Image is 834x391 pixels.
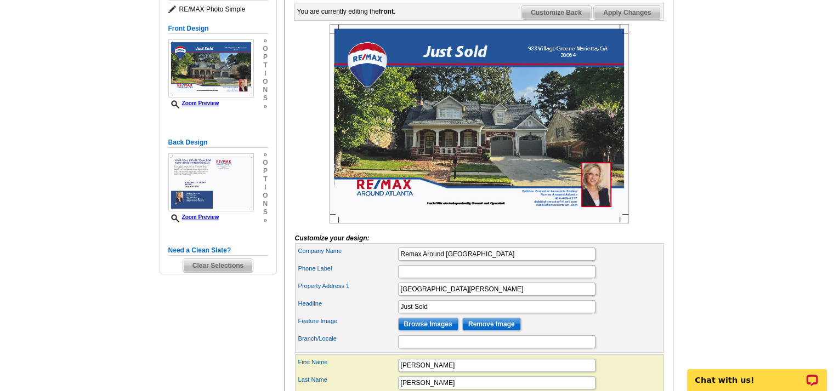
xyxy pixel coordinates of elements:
[680,357,834,391] iframe: LiveChat chat widget
[168,214,219,220] a: Zoom Preview
[183,259,253,272] span: Clear Selections
[263,208,268,216] span: s
[168,245,268,256] h5: Need a Clean Slate?
[594,6,660,19] span: Apply Changes
[263,151,268,159] span: »
[168,137,268,148] h5: Back Design
[263,86,268,94] span: n
[295,234,370,242] i: Customize your design:
[168,153,254,211] img: Z18873869_00001_2.jpg
[330,24,629,223] img: Z18873869_00001_1.jpg
[263,159,268,167] span: o
[297,7,396,16] div: You are currently editing the .
[298,264,397,273] label: Phone Label
[168,24,268,34] h5: Front Design
[263,216,268,225] span: »
[398,318,458,331] input: Browse Images
[298,317,397,326] label: Feature Image
[263,183,268,192] span: i
[263,167,268,175] span: p
[168,39,254,97] img: Z18873869_00001_1.jpg
[298,299,397,308] label: Headline
[168,100,219,106] a: Zoom Preview
[379,8,394,15] b: front
[462,318,521,331] input: Remove Image
[263,37,268,45] span: »
[263,61,268,70] span: t
[263,45,268,53] span: o
[263,78,268,86] span: o
[263,200,268,208] span: n
[263,192,268,200] span: o
[298,358,397,367] label: First Name
[298,281,397,291] label: Property Address 1
[263,175,268,183] span: t
[263,70,268,78] span: i
[298,246,397,256] label: Company Name
[521,6,591,19] span: Customize Back
[263,102,268,111] span: »
[298,375,397,384] label: Last Name
[298,334,397,343] label: Branch/Locale
[168,4,268,15] span: RE/MAX Photo Simple
[263,53,268,61] span: p
[263,94,268,102] span: s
